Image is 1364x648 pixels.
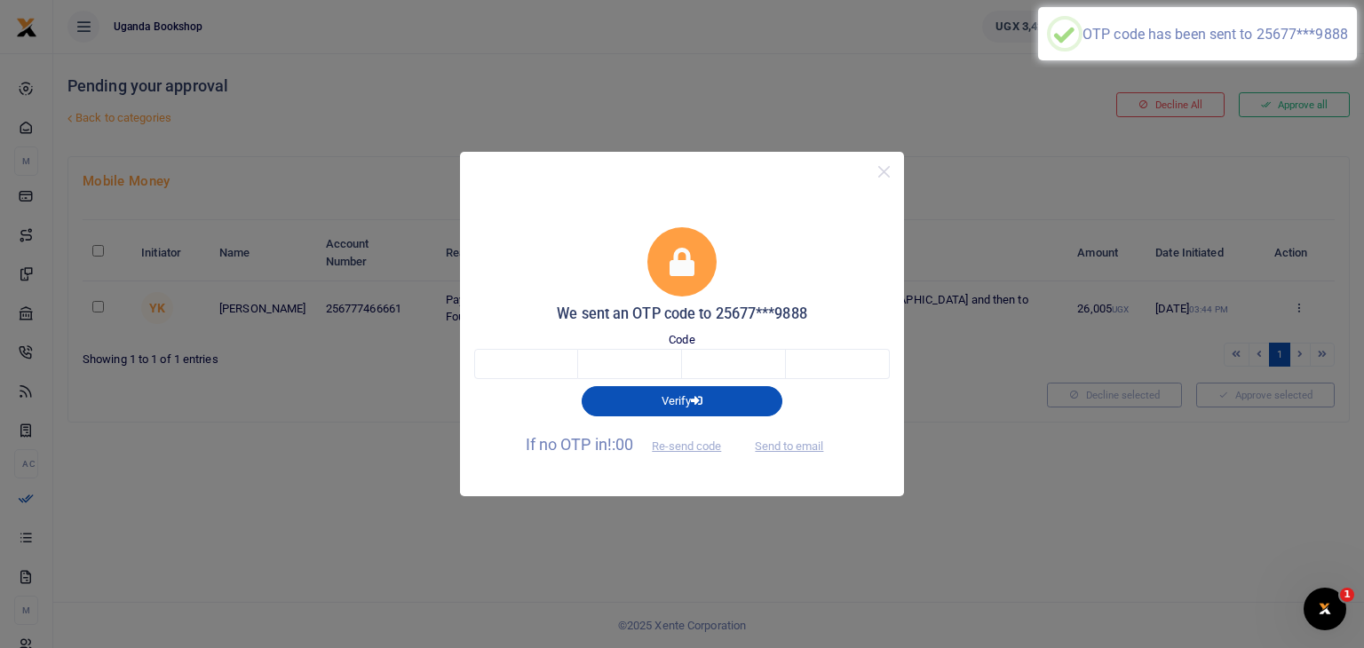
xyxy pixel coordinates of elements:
iframe: Intercom live chat [1304,588,1346,630]
h5: We sent an OTP code to 25677***9888 [474,305,890,323]
label: Code [669,331,694,349]
span: 1 [1340,588,1354,602]
button: Close [871,159,897,185]
span: If no OTP in [526,435,737,454]
span: !:00 [607,435,633,454]
button: Verify [582,386,782,416]
div: OTP code has been sent to 25677***9888 [1082,26,1348,43]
